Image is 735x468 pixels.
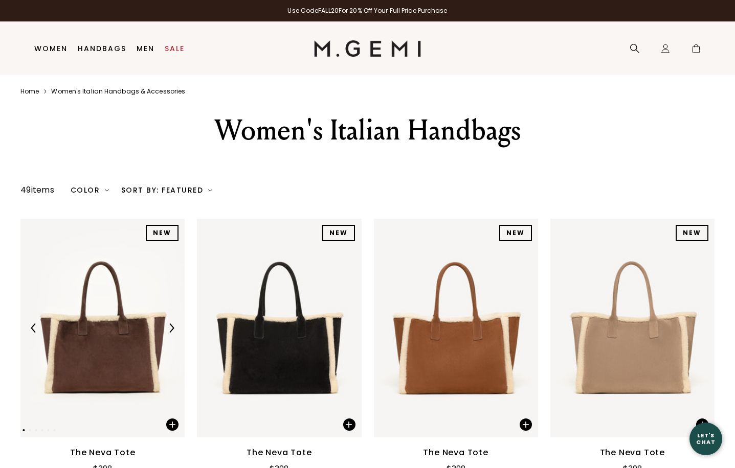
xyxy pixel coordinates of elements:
[178,112,558,149] div: Women's Italian Handbags
[361,219,525,437] img: The Neva Tote
[34,44,68,53] a: Women
[208,188,212,192] img: chevron-down.svg
[185,219,349,437] img: The Neva Tote
[29,323,38,333] img: Previous Arrow
[314,40,421,57] img: M.Gemi
[137,44,154,53] a: Men
[689,432,722,445] div: Let's Chat
[20,87,39,96] a: Home
[197,219,361,437] img: The Neva Tote
[423,447,488,459] div: The Neva Tote
[20,219,185,437] img: The Neva Tote
[51,87,185,96] a: Women's italian handbags & accessories
[167,323,176,333] img: Next Arrow
[322,225,355,241] div: NEW
[78,44,126,53] a: Handbags
[146,225,179,241] div: NEW
[318,6,339,15] strong: FALL20
[121,186,212,194] div: Sort By: Featured
[165,44,185,53] a: Sale
[105,188,109,192] img: chevron-down.svg
[600,447,665,459] div: The Neva Tote
[70,447,135,459] div: The Neva Tote
[550,219,715,437] img: The Neva Tote
[499,225,532,241] div: NEW
[71,186,109,194] div: Color
[676,225,708,241] div: NEW
[538,219,702,437] img: The Neva Tote
[20,184,54,196] div: 49 items
[247,447,311,459] div: The Neva Tote
[374,219,538,437] img: The Neva Tote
